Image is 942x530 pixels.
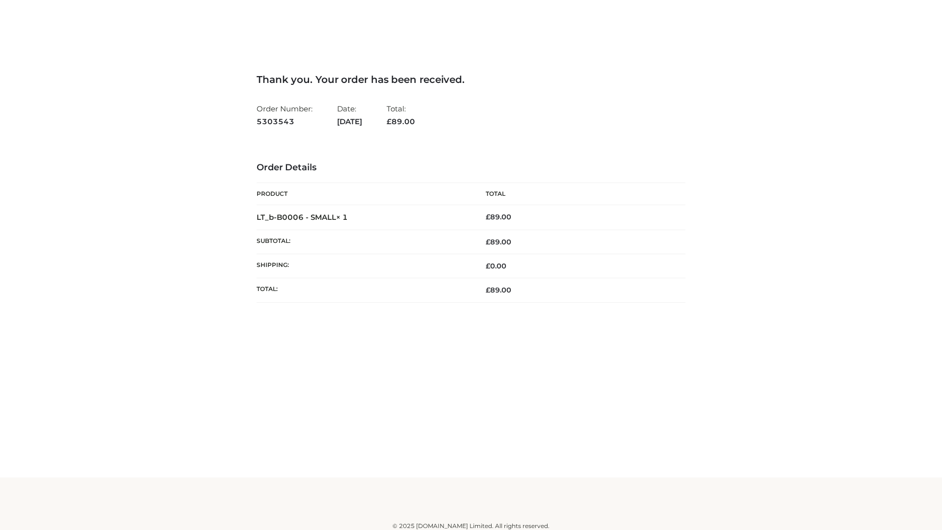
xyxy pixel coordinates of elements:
[486,286,490,294] span: £
[257,100,313,130] li: Order Number:
[257,74,685,85] h3: Thank you. Your order has been received.
[486,238,490,246] span: £
[387,100,415,130] li: Total:
[257,183,471,205] th: Product
[257,212,348,222] strong: LT_b-B0006 - SMALL
[486,212,490,221] span: £
[257,115,313,128] strong: 5303543
[387,117,415,126] span: 89.00
[486,262,490,270] span: £
[486,286,511,294] span: 89.00
[336,212,348,222] strong: × 1
[387,117,392,126] span: £
[337,100,362,130] li: Date:
[257,278,471,302] th: Total:
[337,115,362,128] strong: [DATE]
[257,162,685,173] h3: Order Details
[486,238,511,246] span: 89.00
[486,212,511,221] bdi: 89.00
[257,254,471,278] th: Shipping:
[486,262,506,270] bdi: 0.00
[471,183,685,205] th: Total
[257,230,471,254] th: Subtotal:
